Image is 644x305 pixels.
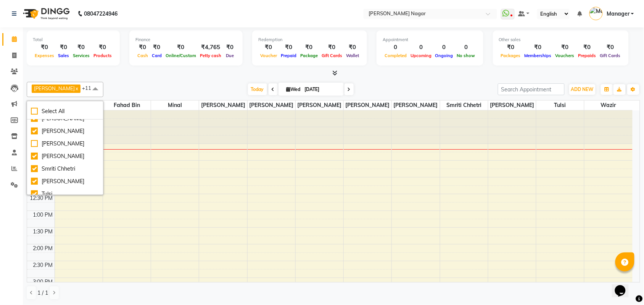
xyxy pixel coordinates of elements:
div: Tulsi [31,190,99,198]
span: Voucher [258,53,279,58]
span: Petty cash [198,53,223,58]
span: Manager [607,10,630,18]
span: [PERSON_NAME] [199,101,247,110]
span: Services [71,53,92,58]
span: Prepaid [279,53,298,58]
input: 2025-09-03 [303,84,341,95]
span: Expenses [33,53,56,58]
div: ₹0 [499,43,523,52]
div: Appointment [383,37,477,43]
span: [PERSON_NAME] [34,85,75,91]
div: ₹0 [576,43,598,52]
div: ₹0 [71,43,92,52]
span: Completed [383,53,409,58]
div: ₹4,765 [198,43,223,52]
span: 1 / 1 [37,289,48,297]
div: [PERSON_NAME] [31,152,99,160]
span: Products [92,53,114,58]
div: ₹0 [320,43,344,52]
div: 1:30 PM [32,228,55,236]
span: [PERSON_NAME] [248,101,295,110]
span: Smriti Chhetri [440,101,488,110]
span: Tulsi [536,101,584,110]
div: ₹0 [344,43,361,52]
span: Gift Cards [598,53,623,58]
div: 0 [433,43,455,52]
div: 0 [409,43,433,52]
div: ₹0 [164,43,198,52]
span: ADD NEW [571,86,594,92]
span: [PERSON_NAME] [296,101,343,110]
div: ₹0 [135,43,150,52]
span: Package [298,53,320,58]
div: 1:00 PM [32,211,55,219]
div: 3:00 PM [32,278,55,286]
div: [PERSON_NAME] [31,127,99,135]
div: Stylist [27,101,55,109]
div: 2:30 PM [32,261,55,269]
span: Gift Cards [320,53,344,58]
div: ₹0 [92,43,114,52]
span: +11 [82,85,97,91]
span: Minal [151,101,199,110]
div: ₹0 [258,43,279,52]
span: Wed [285,86,303,92]
div: ₹0 [298,43,320,52]
span: Wazir [584,101,633,110]
div: Redemption [258,37,361,43]
div: 12:30 PM [29,194,55,202]
div: 0 [383,43,409,52]
div: 0 [455,43,477,52]
div: ₹0 [56,43,71,52]
div: Total [33,37,114,43]
div: ₹0 [598,43,623,52]
span: Online/Custom [164,53,198,58]
div: ₹0 [523,43,554,52]
span: Prepaids [576,53,598,58]
img: logo [19,3,72,24]
div: ₹0 [279,43,298,52]
div: ₹0 [150,43,164,52]
div: [PERSON_NAME] [31,140,99,148]
iframe: chat widget [612,275,636,297]
span: Memberships [523,53,554,58]
img: Manager [589,7,603,20]
div: Other sales [499,37,623,43]
b: 08047224946 [84,3,118,24]
span: Card [150,53,164,58]
span: Ongoing [433,53,455,58]
div: ₹0 [223,43,237,52]
span: Cash [135,53,150,58]
div: Smriti Chhetri [31,165,99,173]
div: Finance [135,37,237,43]
span: Due [224,53,236,58]
span: [PERSON_NAME] [488,101,536,110]
span: [PERSON_NAME] [392,101,440,110]
div: [PERSON_NAME] [31,177,99,185]
span: Vouchers [554,53,576,58]
input: Search Appointment [498,83,565,95]
span: Upcoming [409,53,433,58]
span: No show [455,53,477,58]
span: Today [248,83,267,95]
div: Select All [31,107,99,115]
div: ₹0 [33,43,56,52]
span: Packages [499,53,523,58]
div: 2:00 PM [32,244,55,252]
span: Sales [56,53,71,58]
span: Fahad Bin [103,101,151,110]
span: [PERSON_NAME] [344,101,391,110]
button: ADD NEW [569,84,596,95]
span: Wallet [344,53,361,58]
span: [PERSON_NAME] [55,101,103,110]
div: ₹0 [554,43,576,52]
a: x [75,85,78,91]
